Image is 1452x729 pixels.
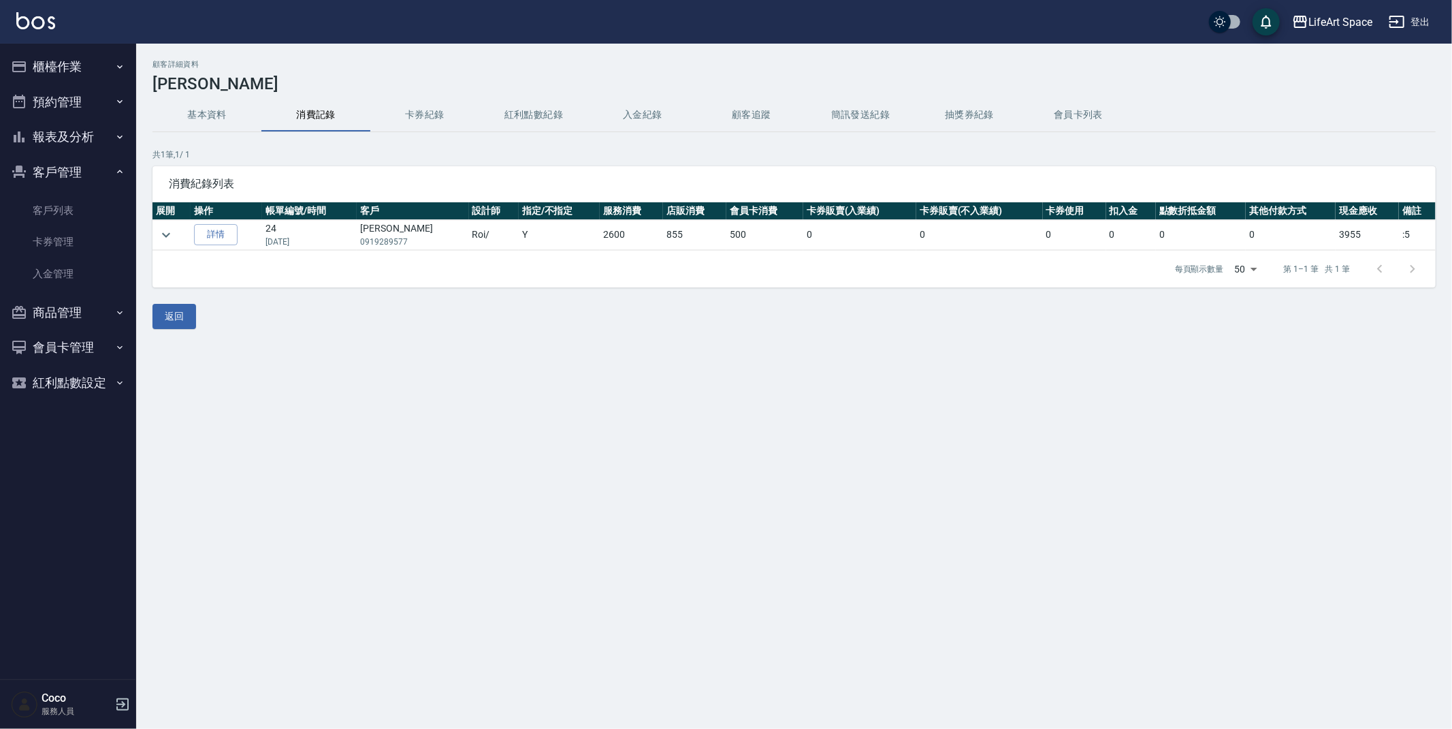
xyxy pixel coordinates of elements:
[1308,14,1372,31] div: LifeArt Space
[916,220,1043,250] td: 0
[588,99,697,131] button: 入金紀錄
[5,330,131,365] button: 會員卡管理
[1383,10,1436,35] button: 登出
[1399,220,1436,250] td: :5
[5,226,131,258] a: 卡券管理
[1336,220,1399,250] td: 3955
[600,220,663,250] td: 2600
[1043,202,1106,220] th: 卡券使用
[1399,202,1436,220] th: 備註
[697,99,806,131] button: 顧客追蹤
[915,99,1024,131] button: 抽獎券紀錄
[156,225,176,245] button: expand row
[370,99,479,131] button: 卡券紀錄
[152,304,196,329] button: 返回
[191,202,261,220] th: 操作
[806,99,915,131] button: 簡訊發送紀錄
[5,365,131,401] button: 紅利點數設定
[479,99,588,131] button: 紅利點數紀錄
[5,195,131,226] a: 客戶列表
[357,220,468,250] td: [PERSON_NAME]
[1106,202,1156,220] th: 扣入金
[726,202,803,220] th: 會員卡消費
[519,202,600,220] th: 指定/不指定
[663,202,726,220] th: 店販消費
[1287,8,1378,36] button: LifeArt Space
[261,99,370,131] button: 消費記錄
[5,155,131,190] button: 客戶管理
[663,220,726,250] td: 855
[803,202,916,220] th: 卡券販賣(入業績)
[469,202,519,220] th: 設計師
[1284,263,1350,275] p: 第 1–1 筆 共 1 筆
[262,220,357,250] td: 24
[357,202,468,220] th: 客戶
[194,224,238,245] a: 詳情
[1229,251,1262,288] div: 50
[360,236,465,248] p: 0919289577
[11,691,38,718] img: Person
[1336,202,1399,220] th: 現金應收
[152,60,1436,69] h2: 顧客詳細資料
[1253,8,1280,35] button: save
[169,177,1419,191] span: 消費紀錄列表
[519,220,600,250] td: Y
[5,258,131,290] a: 入金管理
[803,220,916,250] td: 0
[1246,202,1336,220] th: 其他付款方式
[5,84,131,120] button: 預約管理
[1024,99,1133,131] button: 會員卡列表
[42,705,111,717] p: 服務人員
[916,202,1043,220] th: 卡券販賣(不入業績)
[5,295,131,330] button: 商品管理
[1246,220,1336,250] td: 0
[152,99,261,131] button: 基本資料
[262,202,357,220] th: 帳單編號/時間
[1106,220,1156,250] td: 0
[1156,202,1246,220] th: 點數折抵金額
[600,202,663,220] th: 服務消費
[1175,263,1224,275] p: 每頁顯示數量
[152,149,1436,161] p: 共 1 筆, 1 / 1
[16,12,55,29] img: Logo
[5,49,131,84] button: 櫃檯作業
[265,236,353,248] p: [DATE]
[1156,220,1246,250] td: 0
[726,220,803,250] td: 500
[152,202,191,220] th: 展開
[5,119,131,155] button: 報表及分析
[152,74,1436,93] h3: [PERSON_NAME]
[42,692,111,705] h5: Coco
[469,220,519,250] td: Roi /
[1043,220,1106,250] td: 0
